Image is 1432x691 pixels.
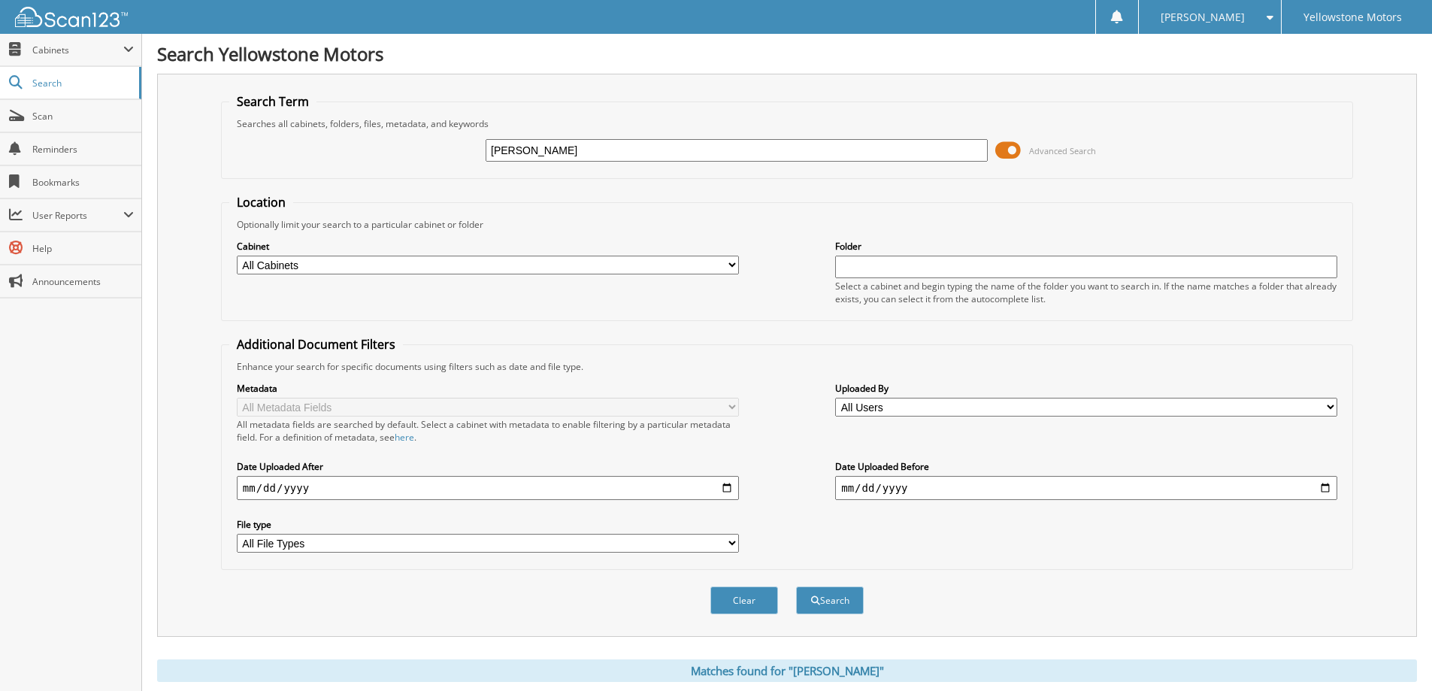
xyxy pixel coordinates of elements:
[835,476,1337,500] input: end
[157,659,1417,682] div: Matches found for "[PERSON_NAME]"
[229,336,403,353] legend: Additional Document Filters
[32,242,134,255] span: Help
[1029,145,1096,156] span: Advanced Search
[237,460,739,473] label: Date Uploaded After
[1303,13,1402,22] span: Yellowstone Motors
[32,110,134,123] span: Scan
[395,431,414,444] a: here
[32,44,123,56] span: Cabinets
[237,418,739,444] div: All metadata fields are searched by default. Select a cabinet with metadata to enable filtering b...
[229,93,316,110] legend: Search Term
[229,360,1345,373] div: Enhance your search for specific documents using filters such as date and file type.
[157,41,1417,66] h1: Search Yellowstone Motors
[32,209,123,222] span: User Reports
[229,194,293,211] legend: Location
[229,218,1345,231] div: Optionally limit your search to a particular cabinet or folder
[229,117,1345,130] div: Searches all cabinets, folders, files, metadata, and keywords
[835,240,1337,253] label: Folder
[835,280,1337,305] div: Select a cabinet and begin typing the name of the folder you want to search in. If the name match...
[796,586,864,614] button: Search
[710,586,778,614] button: Clear
[15,7,128,27] img: scan123-logo-white.svg
[32,143,134,156] span: Reminders
[835,460,1337,473] label: Date Uploaded Before
[237,382,739,395] label: Metadata
[32,176,134,189] span: Bookmarks
[32,77,132,89] span: Search
[237,240,739,253] label: Cabinet
[835,382,1337,395] label: Uploaded By
[237,518,739,531] label: File type
[32,275,134,288] span: Announcements
[237,476,739,500] input: start
[1161,13,1245,22] span: [PERSON_NAME]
